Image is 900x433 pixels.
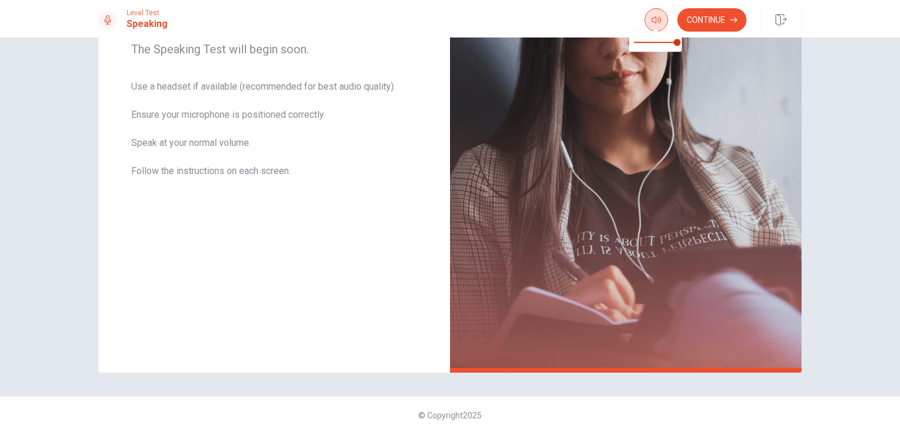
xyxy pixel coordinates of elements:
button: Continue [677,8,746,32]
h1: Speaking [127,17,168,31]
span: © Copyright 2025 [418,411,482,420]
span: Use a headset if available (recommended for best audio quality). Ensure your microphone is positi... [131,80,417,192]
span: The Speaking Test will begin soon. [131,42,417,56]
span: Level Test [127,9,168,17]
